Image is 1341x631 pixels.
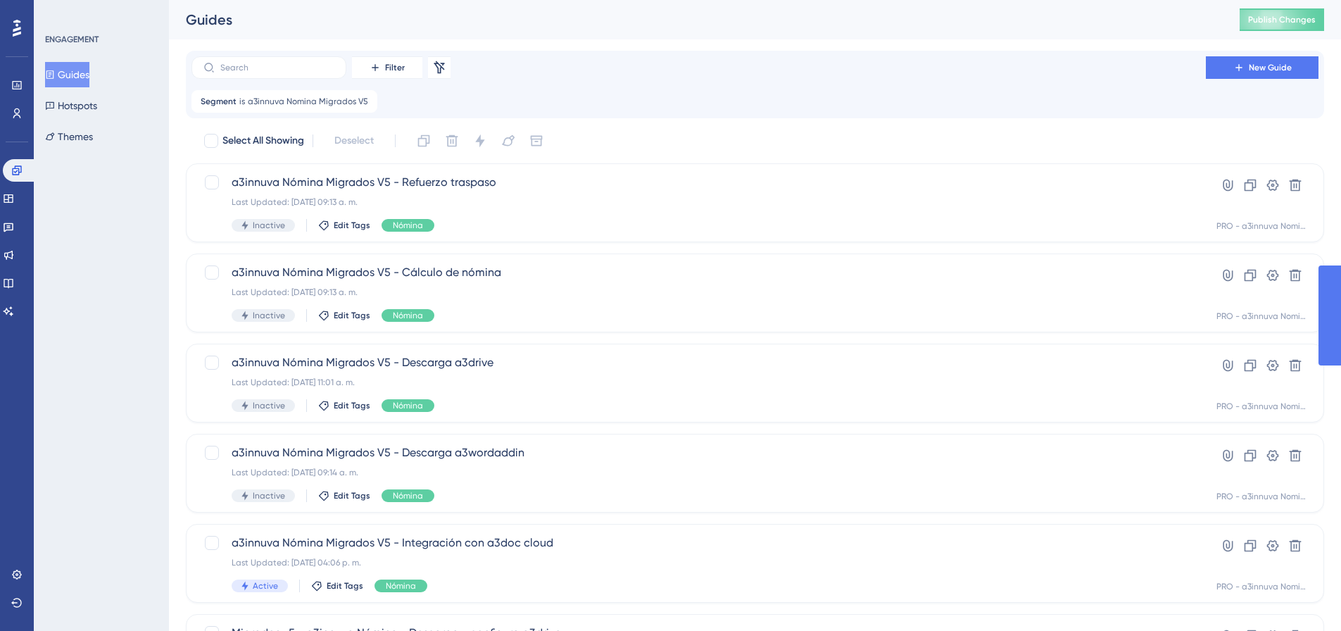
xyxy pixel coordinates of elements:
[1216,311,1307,322] div: PRO - a3innuva Nomina
[334,400,370,411] span: Edit Tags
[393,400,423,411] span: Nómina
[1216,220,1307,232] div: PRO - a3innuva Nomina
[1216,401,1307,412] div: PRO - a3innuva Nomina
[232,354,1166,371] span: a3innuva Nómina Migrados V5 - Descarga a3drive
[1216,581,1307,592] div: PRO - a3innuva Nomina
[385,62,405,73] span: Filter
[334,220,370,231] span: Edit Tags
[45,62,89,87] button: Guides
[1206,56,1318,79] button: New Guide
[253,310,285,321] span: Inactive
[201,96,237,107] span: Segment
[45,124,93,149] button: Themes
[322,128,386,154] button: Deselect
[232,557,1166,568] div: Last Updated: [DATE] 04:06 p. m.
[1248,14,1316,25] span: Publish Changes
[334,490,370,501] span: Edit Tags
[253,400,285,411] span: Inactive
[1282,575,1324,618] iframe: UserGuiding AI Assistant Launcher
[386,580,416,592] span: Nómina
[311,580,363,592] button: Edit Tags
[327,580,363,592] span: Edit Tags
[232,467,1166,478] div: Last Updated: [DATE] 09:14 a. m.
[393,310,423,321] span: Nómina
[45,93,97,118] button: Hotspots
[393,220,423,231] span: Nómina
[45,34,99,45] div: ENGAGEMENT
[1240,8,1324,31] button: Publish Changes
[253,220,285,231] span: Inactive
[186,10,1204,30] div: Guides
[222,132,304,149] span: Select All Showing
[232,264,1166,281] span: a3innuva Nómina Migrados V5 - Cálculo de nómina
[1249,62,1292,73] span: New Guide
[253,580,278,592] span: Active
[318,490,370,501] button: Edit Tags
[1216,491,1307,502] div: PRO - a3innuva Nomina
[393,490,423,501] span: Nómina
[253,490,285,501] span: Inactive
[352,56,422,79] button: Filter
[334,132,374,149] span: Deselect
[318,220,370,231] button: Edit Tags
[239,96,245,107] span: is
[318,310,370,321] button: Edit Tags
[232,174,1166,191] span: a3innuva Nómina Migrados V5 - Refuerzo traspaso
[232,287,1166,298] div: Last Updated: [DATE] 09:13 a. m.
[334,310,370,321] span: Edit Tags
[248,96,368,107] span: a3innuva Nomina Migrados V5
[232,535,1166,551] span: a3innuva Nómina Migrados V5 - Integración con a3doc cloud
[232,377,1166,388] div: Last Updated: [DATE] 11:01 a. m.
[318,400,370,411] button: Edit Tags
[232,196,1166,208] div: Last Updated: [DATE] 09:13 a. m.
[220,63,334,73] input: Search
[232,444,1166,461] span: a3innuva Nómina Migrados V5 - Descarga a3wordaddin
